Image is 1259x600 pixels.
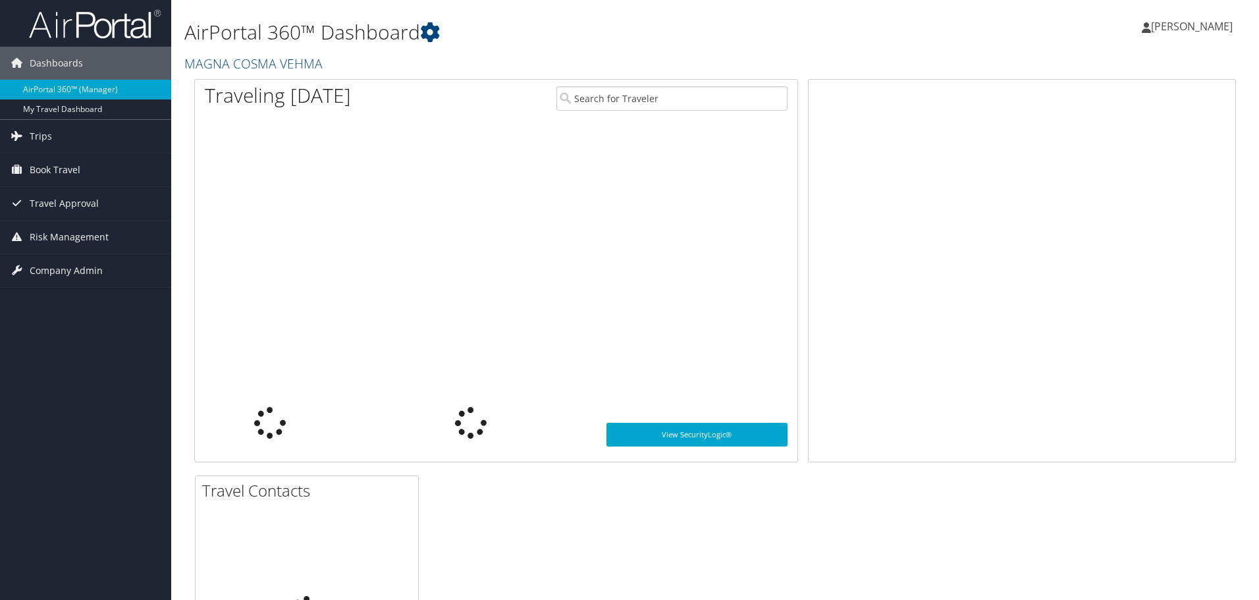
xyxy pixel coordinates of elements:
[29,9,161,40] img: airportal-logo.png
[30,120,52,153] span: Trips
[202,479,418,502] h2: Travel Contacts
[205,82,351,109] h1: Traveling [DATE]
[1151,19,1233,34] span: [PERSON_NAME]
[1142,7,1246,46] a: [PERSON_NAME]
[184,55,326,72] a: MAGNA COSMA VEHMA
[30,47,83,80] span: Dashboards
[556,86,788,111] input: Search for Traveler
[30,153,80,186] span: Book Travel
[30,254,103,287] span: Company Admin
[184,18,892,46] h1: AirPortal 360™ Dashboard
[606,423,788,447] a: View SecurityLogic®
[30,187,99,220] span: Travel Approval
[30,221,109,254] span: Risk Management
